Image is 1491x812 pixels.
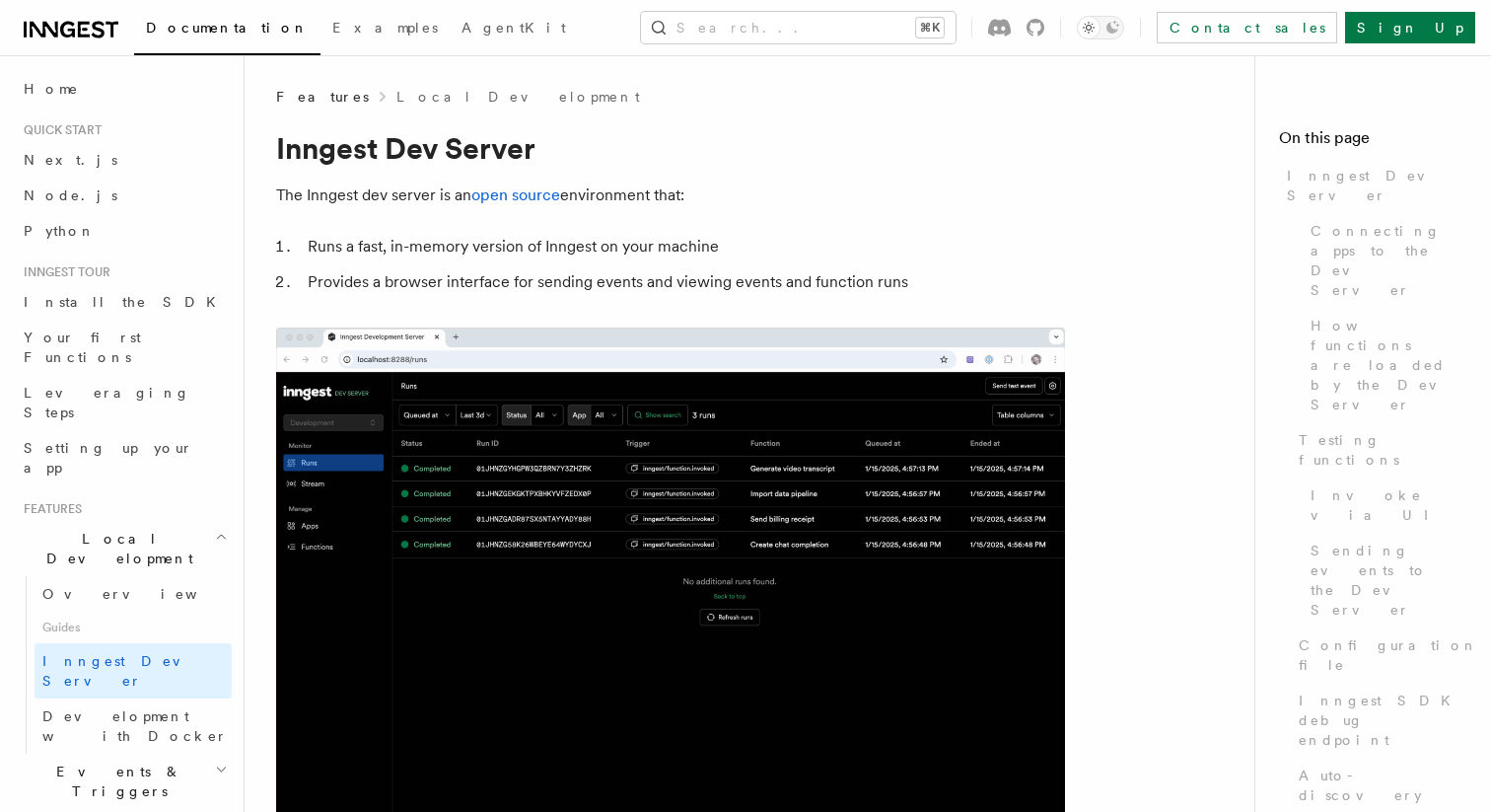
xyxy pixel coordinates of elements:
[16,71,232,107] a: Home
[320,6,450,53] a: Examples
[16,430,232,485] a: Setting up your app
[35,576,232,612] a: Overview
[1279,126,1467,158] h4: On this page
[1303,213,1467,308] a: Connecting apps to the Dev Server
[16,501,82,517] span: Features
[42,708,228,744] span: Development with Docker
[302,268,1065,296] li: Provides a browser interface for sending events and viewing events and function runs
[1311,316,1467,414] span: How functions are loaded by the Dev Server
[16,375,232,430] a: Leveraging Steps
[16,264,110,280] span: Inngest tour
[1077,16,1124,39] button: Toggle dark mode
[16,213,232,249] a: Python
[24,385,190,420] span: Leveraging Steps
[35,643,232,699] a: Inngest Dev Server
[1311,485,1467,525] span: Invoke via UI
[1287,166,1467,205] span: Inngest Dev Server
[641,12,956,43] button: Search...⌘K
[16,320,232,375] a: Your first Functions
[16,178,232,213] a: Node.js
[16,122,102,138] span: Quick start
[1291,683,1467,758] a: Inngest SDK debug endpoint
[42,586,246,602] span: Overview
[1303,478,1467,533] a: Invoke via UI
[1291,422,1467,478] a: Testing functions
[24,440,193,476] span: Setting up your app
[1311,541,1467,620] span: Sending events to the Dev Server
[471,185,560,204] a: open source
[24,330,141,365] span: Your first Functions
[42,653,211,689] span: Inngest Dev Server
[276,87,369,107] span: Features
[24,223,96,239] span: Python
[1291,627,1467,683] a: Configuration file
[24,294,228,310] span: Install the SDK
[16,284,232,320] a: Install the SDK
[1345,12,1475,43] a: Sign Up
[1303,308,1467,422] a: How functions are loaded by the Dev Server
[1157,12,1337,43] a: Contact sales
[24,152,117,168] span: Next.js
[1299,430,1467,470] span: Testing functions
[16,521,232,576] button: Local Development
[1303,533,1467,627] a: Sending events to the Dev Server
[276,182,1065,209] p: The Inngest dev server is an environment that:
[35,699,232,754] a: Development with Docker
[461,20,566,36] span: AgentKit
[16,529,215,568] span: Local Development
[146,20,309,36] span: Documentation
[916,18,944,37] kbd: ⌘K
[302,233,1065,260] li: Runs a fast, in-memory version of Inngest on your machine
[1279,158,1467,213] a: Inngest Dev Server
[1299,635,1478,675] span: Configuration file
[35,612,232,643] span: Guides
[276,130,1065,166] h1: Inngest Dev Server
[24,79,79,99] span: Home
[16,754,232,809] button: Events & Triggers
[16,762,215,801] span: Events & Triggers
[396,87,640,107] a: Local Development
[1299,691,1467,750] span: Inngest SDK debug endpoint
[16,142,232,178] a: Next.js
[24,187,117,203] span: Node.js
[134,6,320,55] a: Documentation
[1299,766,1467,805] span: Auto-discovery
[16,576,232,754] div: Local Development
[332,20,438,36] span: Examples
[450,6,578,53] a: AgentKit
[1311,221,1467,300] span: Connecting apps to the Dev Server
